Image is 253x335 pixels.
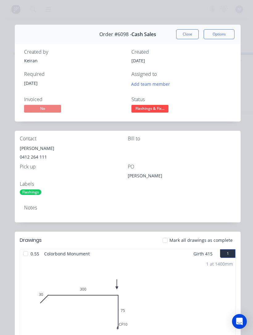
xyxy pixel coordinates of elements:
div: [PERSON_NAME] [20,144,128,153]
button: Close [176,29,199,39]
div: Created by [24,49,124,55]
div: Drawings [20,237,42,244]
button: Options [204,29,234,39]
button: 1 [220,249,235,258]
div: Pick up [20,164,128,170]
span: Flashings & Fix... [131,105,168,113]
div: 1 at 1400mm [206,261,233,267]
span: Colorbond Monument [42,249,92,258]
button: Flashings & Fix... [131,105,168,114]
div: PO [128,164,236,170]
button: Add team member [131,80,173,88]
span: [DATE] [131,58,145,64]
button: Add team member [128,80,173,88]
span: Order #6098 - [99,31,131,37]
div: Open Intercom Messenger [232,314,247,329]
span: No [24,105,61,113]
div: Flashings [20,189,41,195]
div: [PERSON_NAME]0412 264 111 [20,144,128,164]
span: Cash Sales [131,31,156,37]
span: [DATE] [24,80,38,86]
div: Contact [20,136,128,142]
div: Invoiced [24,97,124,102]
div: 0412 264 111 [20,153,128,161]
div: Bill to [128,136,236,142]
span: Girth 415 [193,249,213,258]
div: Keiran [24,57,124,64]
div: Required [24,71,124,77]
div: Created [131,49,231,55]
div: Status [131,97,231,102]
span: 0.55 [28,249,42,258]
div: Labels [20,181,128,187]
div: Notes [24,205,231,211]
div: [PERSON_NAME] [128,172,205,181]
span: Mark all drawings as complete [169,237,233,243]
div: Assigned to [131,71,231,77]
